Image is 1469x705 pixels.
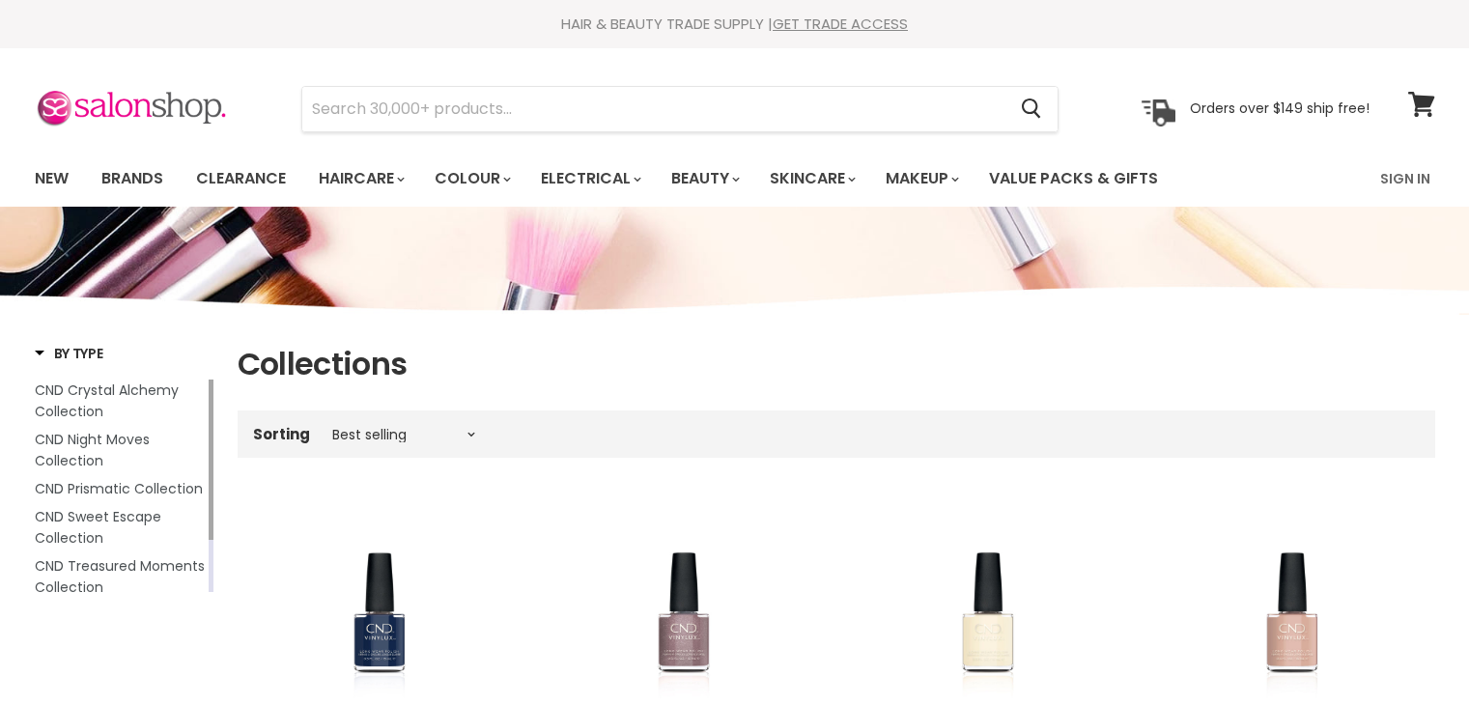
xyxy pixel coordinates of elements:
[301,86,1059,132] form: Product
[20,158,83,199] a: New
[302,87,1006,131] input: Search
[11,151,1459,207] nav: Main
[35,430,150,470] span: CND Night Moves Collection
[87,158,178,199] a: Brands
[35,429,205,471] a: CND Night Moves Collection
[526,158,653,199] a: Electrical
[657,158,751,199] a: Beauty
[35,478,205,499] a: CND Prismatic Collection
[871,158,971,199] a: Makeup
[20,151,1271,207] ul: Main menu
[755,158,867,199] a: Skincare
[35,380,205,422] a: CND Crystal Alchemy Collection
[35,507,161,548] span: CND Sweet Escape Collection
[182,158,300,199] a: Clearance
[238,344,1435,384] h1: Collections
[420,158,523,199] a: Colour
[1190,99,1370,117] p: Orders over $149 ship free!
[1369,158,1442,199] a: Sign In
[1006,87,1058,131] button: Search
[253,426,310,442] label: Sorting
[773,14,908,34] a: GET TRADE ACCESS
[35,344,103,363] h3: By Type
[975,158,1172,199] a: Value Packs & Gifts
[35,479,203,498] span: CND Prismatic Collection
[11,14,1459,34] div: HAIR & BEAUTY TRADE SUPPLY |
[35,381,179,421] span: CND Crystal Alchemy Collection
[304,158,416,199] a: Haircare
[35,556,205,597] span: CND Treasured Moments Collection
[35,555,205,598] a: CND Treasured Moments Collection
[35,506,205,549] a: CND Sweet Escape Collection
